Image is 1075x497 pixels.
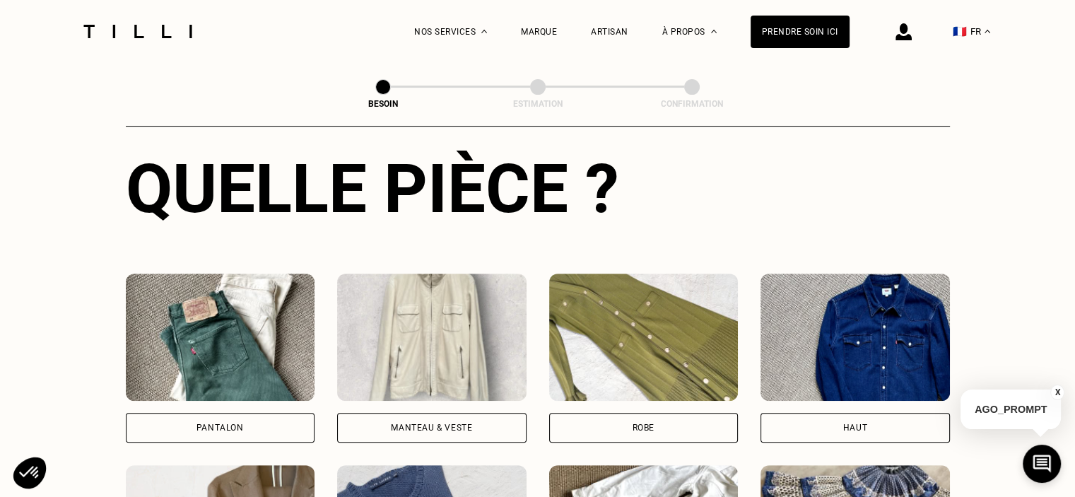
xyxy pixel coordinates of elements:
div: Quelle pièce ? [126,149,950,228]
a: Artisan [591,27,628,37]
img: Tilli retouche votre Pantalon [126,274,315,401]
span: 🇫🇷 [953,25,967,38]
div: Besoin [312,99,454,109]
a: Marque [521,27,557,37]
img: Tilli retouche votre Robe [549,274,739,401]
img: Logo du service de couturière Tilli [78,25,197,38]
img: icône connexion [895,23,912,40]
div: Confirmation [621,99,763,109]
a: Prendre soin ici [751,16,850,48]
img: Tilli retouche votre Manteau & Veste [337,274,527,401]
p: AGO_PROMPT [961,390,1061,429]
div: Estimation [467,99,609,109]
button: X [1050,385,1064,400]
img: Tilli retouche votre Haut [760,274,950,401]
div: Haut [843,423,867,432]
div: Manteau & Veste [391,423,472,432]
img: menu déroulant [985,30,990,33]
div: Pantalon [196,423,244,432]
div: Robe [633,423,654,432]
img: Menu déroulant [481,30,487,33]
img: Menu déroulant à propos [711,30,717,33]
